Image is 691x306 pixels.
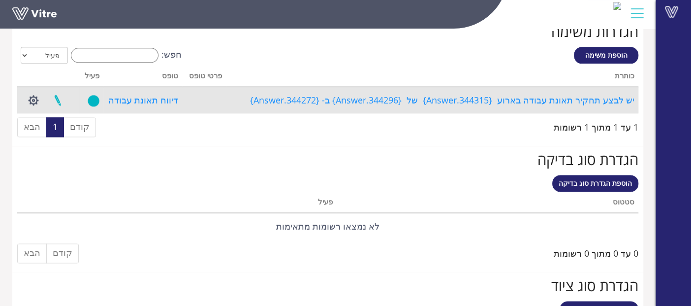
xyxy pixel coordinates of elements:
span: הוספת הגדרת סוג בדיקה [559,178,632,188]
th: פעיל [102,194,337,213]
th: טופס [103,68,182,87]
th: כותרת [226,68,638,87]
td: לא נמצאו רשומות מתאימות [17,213,638,239]
h2: הגדרת סוג ציוד [17,277,638,294]
h2: הגדרת סוג בדיקה [17,151,638,168]
img: 4f6f8662-7833-4726-828b-57859a22b532.png [613,2,621,10]
div: 0 עד 0 מתוך 0 רשומות [554,242,638,260]
a: הוספת הגדרת סוג בדיקה [552,175,638,192]
a: 1 [46,117,64,137]
span: הוספת משימה [585,50,628,60]
th: פרטי טופס [182,68,226,87]
th: פעיל [79,68,103,87]
a: הוספת משימה [574,47,638,64]
label: חפש: [68,47,182,63]
input: חפש: [71,48,158,63]
a: יש לבצע תחקיר תאונת עבודה בארוע {344315.Answer} של {344296.Answer} ב- {344272.Answer} [250,94,634,106]
div: 1 עד 1 מתוך 1 רשומות [554,116,638,134]
h2: הגדרות משימה [17,23,638,39]
th: סטטוס [337,194,639,213]
a: דיווח תאונת עבודה [108,94,178,106]
img: yes [88,95,99,107]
